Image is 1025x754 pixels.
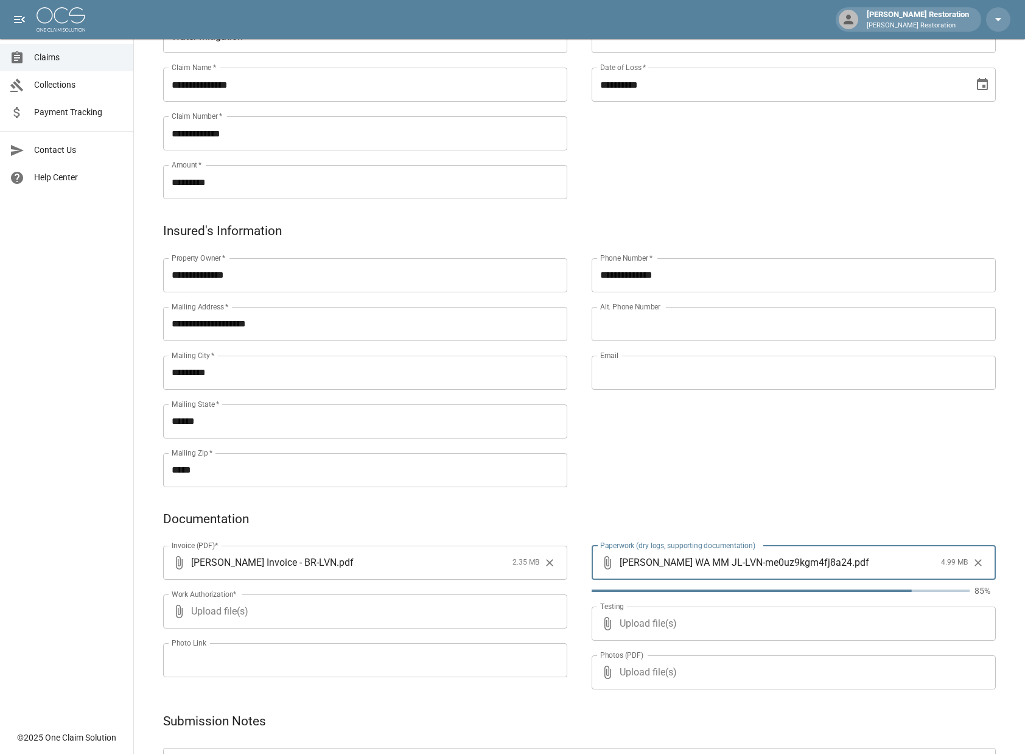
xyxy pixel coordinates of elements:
[970,72,995,97] button: Choose date, selected date is Jul 20, 2025
[172,399,219,409] label: Mailing State
[600,601,624,611] label: Testing
[191,594,534,629] span: Upload file(s)
[512,557,539,569] span: 2.35 MB
[540,554,559,572] button: Clear
[34,51,124,64] span: Claims
[17,731,116,744] div: © 2025 One Claim Solution
[7,7,32,32] button: open drawer
[600,253,652,263] label: Phone Number
[172,301,228,312] label: Mailing Address
[34,144,124,157] span: Contact Us
[172,638,206,648] label: Photo Link
[600,62,646,72] label: Date of Loss
[172,448,213,458] label: Mailing Zip
[620,655,963,689] span: Upload file(s)
[191,555,337,569] span: [PERSON_NAME] Invoice - BR-LVN
[34,171,124,184] span: Help Center
[172,160,202,170] label: Amount
[172,589,237,599] label: Work Authorization*
[34,79,124,91] span: Collections
[172,253,226,263] label: Property Owner
[172,62,216,72] label: Claim Name
[600,350,618,361] label: Email
[600,650,643,660] label: Photos (PDF)
[337,555,354,569] span: . pdf
[867,21,969,31] p: [PERSON_NAME] Restoration
[37,7,85,32] img: ocs-logo-white-transparent.png
[620,607,963,641] span: Upload file(s)
[172,350,215,361] label: Mailing City
[172,111,222,121] label: Claim Number
[852,555,869,569] span: . pdf
[620,555,852,569] span: [PERSON_NAME] WA MM JL-LVN-me0uz9kgm4fj8a24
[862,9,974,30] div: [PERSON_NAME] Restoration
[974,585,996,597] p: 85%
[941,557,968,569] span: 4.99 MB
[172,540,219,551] label: Invoice (PDF)*
[969,554,987,572] button: Clear
[600,301,660,312] label: Alt. Phone Number
[34,106,124,119] span: Payment Tracking
[600,540,755,551] label: Paperwork (dry logs, supporting documentation)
